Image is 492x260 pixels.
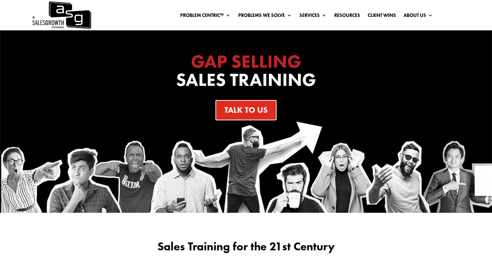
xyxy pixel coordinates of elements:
[404,13,433,20] a: About Us
[180,13,231,20] a: Problem Centric™
[334,13,360,20] a: Resources
[157,239,335,254] span: Sales Training for the 21st Century
[238,13,292,20] a: Problems We Solve
[299,13,327,20] a: Services
[108,52,384,92] h1: Sales Training
[215,100,277,120] a: Talk To Us
[368,13,396,20] a: Client Wins
[191,50,301,73] span: GAP SELLING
